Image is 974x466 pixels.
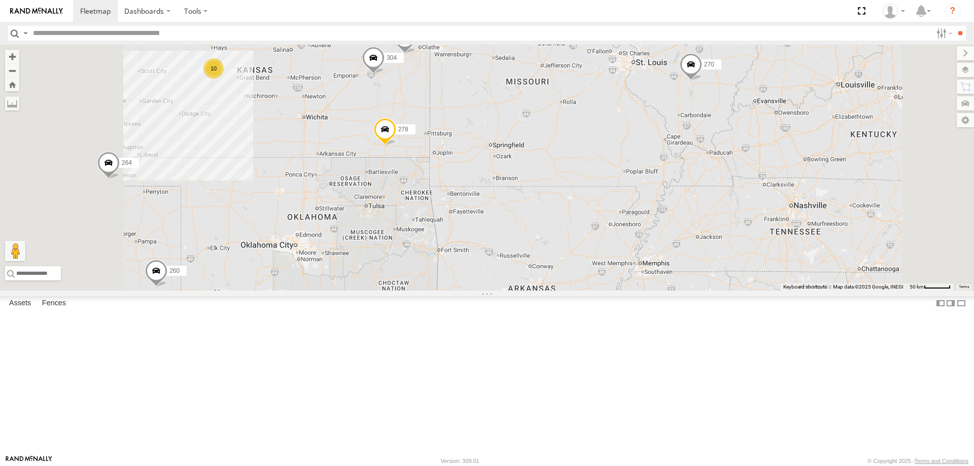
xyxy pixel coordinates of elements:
[398,126,408,133] span: 278
[4,296,36,310] label: Assets
[783,283,827,291] button: Keyboard shortcuts
[879,4,909,19] div: Steve Basgall
[169,267,180,274] span: 260
[5,63,19,78] button: Zoom out
[203,58,224,79] div: 10
[932,26,954,41] label: Search Filter Options
[21,26,29,41] label: Search Query
[956,296,966,311] label: Hide Summary Table
[5,96,19,111] label: Measure
[5,50,19,63] button: Zoom in
[122,159,132,166] span: 264
[833,284,903,290] span: Map data ©2025 Google, INEGI
[5,78,19,91] button: Zoom Home
[387,54,397,61] span: 304
[945,3,961,19] i: ?
[907,283,954,291] button: Map Scale: 50 km per 49 pixels
[441,458,479,464] div: Version: 309.01
[867,458,968,464] div: © Copyright 2025 -
[935,296,946,311] label: Dock Summary Table to the Left
[946,296,956,311] label: Dock Summary Table to the Right
[957,113,974,127] label: Map Settings
[5,241,25,261] button: Drag Pegman onto the map to open Street View
[915,458,968,464] a: Terms and Conditions
[10,8,63,15] img: rand-logo.svg
[6,456,52,466] a: Visit our Website
[37,296,71,310] label: Fences
[704,61,714,68] span: 270
[910,284,924,290] span: 50 km
[959,285,969,289] a: Terms (opens in new tab)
